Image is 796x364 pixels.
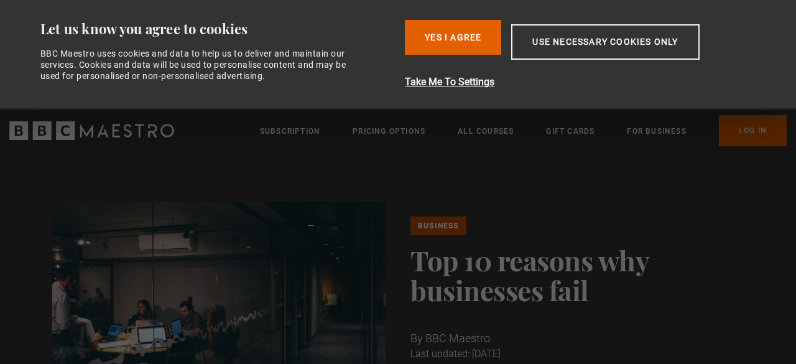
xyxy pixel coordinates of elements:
div: Let us know you agree to cookies [40,20,396,38]
time: Last updated: [DATE] [410,348,501,360]
a: Subscription [260,125,320,138]
nav: Primary [260,115,787,146]
a: All Courses [458,125,514,138]
a: Pricing Options [353,125,425,138]
button: Yes I Agree [405,20,501,55]
a: Log In [719,115,787,146]
span: BBC Maestro [425,332,490,345]
h1: Top 10 reasons why businesses fail [410,245,744,305]
a: For business [627,125,686,138]
span: By [410,332,423,345]
div: BBC Maestro uses cookies and data to help us to deliver and maintain our services. Cookies and da... [40,48,360,82]
svg: BBC Maestro [9,121,174,140]
a: Gift Cards [546,125,595,138]
a: Business [410,217,466,235]
button: Take Me To Settings [405,75,765,90]
button: Use necessary cookies only [511,24,699,60]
